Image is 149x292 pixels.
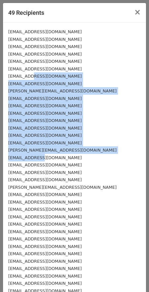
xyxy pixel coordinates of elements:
[8,88,117,93] small: [PERSON_NAME][EMAIL_ADDRESS][DOMAIN_NAME]
[134,8,141,17] span: ×
[116,260,149,292] iframe: Chat Widget
[8,111,82,116] small: [EMAIL_ADDRESS][DOMAIN_NAME]
[8,170,82,175] small: [EMAIL_ADDRESS][DOMAIN_NAME]
[8,251,82,256] small: [EMAIL_ADDRESS][DOMAIN_NAME]
[129,3,146,21] button: Close
[8,266,82,271] small: [EMAIL_ADDRESS][DOMAIN_NAME]
[8,281,82,286] small: [EMAIL_ADDRESS][DOMAIN_NAME]
[8,96,82,101] small: [EMAIL_ADDRESS][DOMAIN_NAME]
[8,103,82,108] small: [EMAIL_ADDRESS][DOMAIN_NAME]
[8,44,82,49] small: [EMAIL_ADDRESS][DOMAIN_NAME]
[8,140,82,145] small: [EMAIL_ADDRESS][DOMAIN_NAME]
[8,118,82,123] small: [EMAIL_ADDRESS][DOMAIN_NAME]
[8,52,82,57] small: [EMAIL_ADDRESS][DOMAIN_NAME]
[8,59,82,64] small: [EMAIL_ADDRESS][DOMAIN_NAME]
[8,37,82,42] small: [EMAIL_ADDRESS][DOMAIN_NAME]
[8,177,82,182] small: [EMAIL_ADDRESS][DOMAIN_NAME]
[8,155,82,160] small: [EMAIL_ADDRESS][DOMAIN_NAME]
[8,229,82,234] small: [EMAIL_ADDRESS][DOMAIN_NAME]
[116,260,149,292] div: 聊天小组件
[8,74,82,79] small: [EMAIL_ADDRESS][DOMAIN_NAME]
[8,274,82,279] small: [EMAIL_ADDRESS][DOMAIN_NAME]
[8,162,82,167] small: [EMAIL_ADDRESS][DOMAIN_NAME]
[8,29,82,34] small: [EMAIL_ADDRESS][DOMAIN_NAME]
[8,200,82,205] small: [EMAIL_ADDRESS][DOMAIN_NAME]
[8,214,82,219] small: [EMAIL_ADDRESS][DOMAIN_NAME]
[8,8,44,17] h5: 49 Recipients
[8,81,82,86] small: [EMAIL_ADDRESS][DOMAIN_NAME]
[8,185,117,190] small: [PERSON_NAME][EMAIL_ADDRESS][DOMAIN_NAME]
[8,66,82,71] small: [EMAIL_ADDRESS][DOMAIN_NAME]
[8,126,82,131] small: [EMAIL_ADDRESS][DOMAIN_NAME]
[8,222,82,227] small: [EMAIL_ADDRESS][DOMAIN_NAME]
[8,259,82,264] small: [EMAIL_ADDRESS][DOMAIN_NAME]
[8,133,82,138] small: [EMAIL_ADDRESS][DOMAIN_NAME]
[8,244,82,249] small: [EMAIL_ADDRESS][DOMAIN_NAME]
[8,148,117,153] small: [PERSON_NAME][EMAIL_ADDRESS][DOMAIN_NAME]
[8,207,82,212] small: [EMAIL_ADDRESS][DOMAIN_NAME]
[8,192,82,197] small: [EMAIL_ADDRESS][DOMAIN_NAME]
[8,236,82,241] small: [EMAIL_ADDRESS][DOMAIN_NAME]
